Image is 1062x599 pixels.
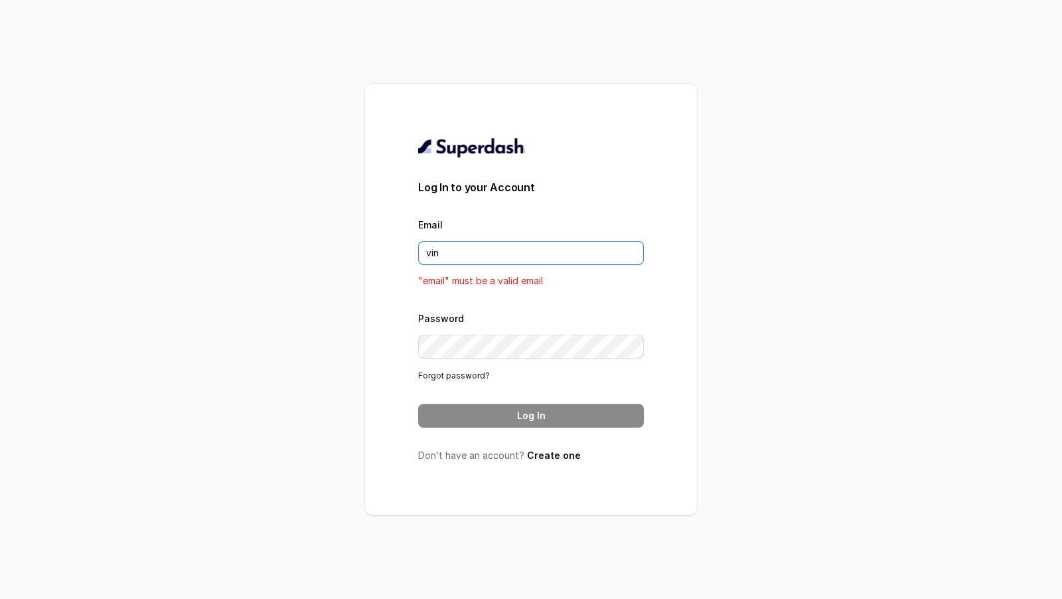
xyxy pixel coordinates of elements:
p: Don’t have an account? [418,449,644,462]
input: youremail@example.com [418,241,644,265]
h3: Log In to your Account [418,179,644,195]
a: Forgot password? [418,371,490,381]
label: Password [418,313,464,324]
a: Create one [527,450,581,461]
p: "email" must be a valid email [418,273,644,289]
img: light.svg [418,137,525,158]
label: Email [418,219,443,230]
button: Log In [418,404,644,428]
